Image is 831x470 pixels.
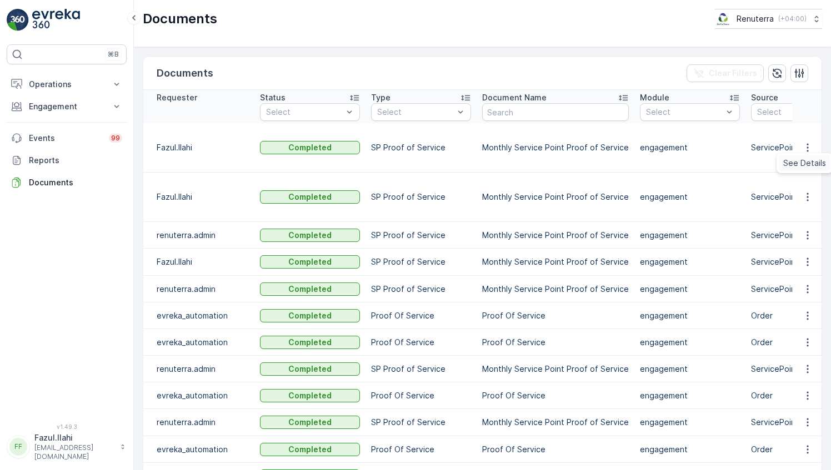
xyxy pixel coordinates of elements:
td: Monthly Service Point Proof of Service [477,276,634,302]
button: Completed [260,141,360,154]
p: ⌘B [108,50,119,59]
button: Clear Filters [687,64,764,82]
td: engagement [634,329,745,356]
p: Documents [157,65,213,81]
td: evreka_automation [143,302,254,329]
td: engagement [634,302,745,329]
button: Completed [260,416,360,429]
td: evreka_automation [143,436,254,463]
a: Reports [7,149,127,171]
button: Renuterra(+04:00) [715,9,822,29]
td: engagement [634,356,745,382]
p: Operations [29,79,104,90]
td: engagement [634,173,745,222]
td: Proof Of Service [366,382,477,409]
td: evreka_automation [143,382,254,409]
p: Select [266,107,343,118]
p: Completed [288,417,332,428]
td: Monthly Service Point Proof of Service [477,123,634,173]
img: logo [7,9,29,31]
td: Fazul.Ilahi [143,249,254,276]
td: renuterra.admin [143,276,254,302]
p: Documents [29,177,122,188]
td: Monthly Service Point Proof of Service [477,222,634,249]
td: renuterra.admin [143,409,254,436]
p: Type [371,92,391,103]
p: Completed [288,256,332,267]
p: Select [646,107,723,118]
p: Completed [288,310,332,321]
p: Module [640,92,669,103]
td: SP Proof of Service [366,173,477,222]
p: Reports [29,155,122,166]
p: Completed [288,337,332,348]
td: engagement [634,249,745,276]
td: SP Proof of Service [366,249,477,276]
td: SP Proof of Service [366,409,477,436]
p: Document Name [482,92,547,103]
td: SP Proof of Service [366,123,477,173]
td: engagement [634,276,745,302]
td: Proof Of Service [477,382,634,409]
td: Proof Of Service [366,436,477,463]
td: Fazul.Ilahi [143,173,254,222]
button: Completed [260,229,360,242]
a: Documents [7,171,127,194]
p: Completed [288,444,332,455]
td: Monthly Service Point Proof of Service [477,173,634,222]
a: See Details [779,155,830,171]
td: engagement [634,222,745,249]
p: Renuterra [737,13,774,24]
button: Completed [260,190,360,204]
span: v 1.49.3 [7,423,127,430]
td: Fazul.Ilahi [143,123,254,173]
td: Proof Of Service [477,302,634,329]
p: Events [29,133,102,144]
button: Completed [260,389,360,402]
a: Events99 [7,127,127,149]
p: Completed [288,284,332,295]
img: logo_light-DOdMpM7g.png [32,9,80,31]
p: Select [377,107,454,118]
p: Completed [288,363,332,375]
td: SP Proof of Service [366,276,477,302]
td: engagement [634,382,745,409]
div: FF [9,438,27,456]
p: ( +04:00 ) [778,14,807,23]
td: engagement [634,123,745,173]
p: Fazul.Ilahi [34,432,114,443]
button: FFFazul.Ilahi[EMAIL_ADDRESS][DOMAIN_NAME] [7,432,127,461]
p: Completed [288,191,332,203]
td: Proof Of Service [477,436,634,463]
button: Completed [260,336,360,349]
td: Proof Of Service [477,329,634,356]
td: renuterra.admin [143,356,254,382]
td: evreka_automation [143,329,254,356]
button: Operations [7,73,127,95]
input: Search [482,103,629,121]
td: Monthly Service Point Proof of Service [477,356,634,382]
td: SP Proof of Service [366,222,477,249]
p: 99 [111,134,120,143]
td: Proof Of Service [366,329,477,356]
button: Completed [260,309,360,322]
button: Completed [260,255,360,269]
p: Clear Filters [709,68,757,79]
td: engagement [634,436,745,463]
td: Proof Of Service [366,302,477,329]
p: [EMAIL_ADDRESS][DOMAIN_NAME] [34,443,114,461]
button: Completed [260,443,360,456]
button: Completed [260,362,360,376]
img: Screenshot_2024-07-26_at_13.33.01.png [715,13,732,25]
td: SP Proof of Service [366,356,477,382]
p: Documents [143,10,217,28]
p: Requester [157,92,197,103]
p: Completed [288,230,332,241]
p: Source [751,92,778,103]
button: Completed [260,282,360,296]
td: Monthly Service Point Proof of Service [477,249,634,276]
button: Engagement [7,95,127,118]
td: renuterra.admin [143,222,254,249]
p: Engagement [29,101,104,112]
td: engagement [634,409,745,436]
